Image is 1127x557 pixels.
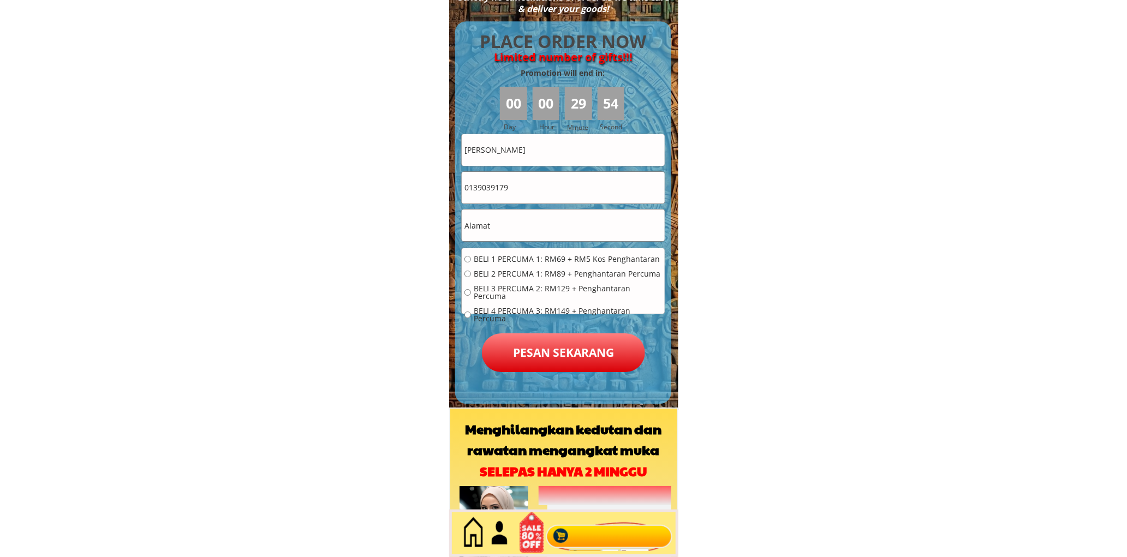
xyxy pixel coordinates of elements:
span: BELI 4 PERCUMA 3: RM149 + Penghantaran Percuma [474,307,662,322]
h4: PLACE ORDER NOW [468,29,659,54]
div: Menghilangkan kedutan dan rawatan mengangkat muka [460,418,668,460]
input: Alamat [462,209,665,241]
div: SELEPAS HANYA 2 MINGGU [460,460,668,481]
h3: Hour [539,122,562,132]
h3: Second [600,122,627,132]
span: BELI 3 PERCUMA 2: RM129 + Penghantaran Percuma [474,285,662,300]
h3: Day [504,122,531,132]
span: BELI 1 PERCUMA 1: RM69 + RM5 Kos Penghantaran [474,255,662,263]
p: Pesan sekarang [482,333,645,373]
input: Telefon [462,172,665,203]
input: Nama [462,134,665,166]
span: BELI 2 PERCUMA 1: RM89 + Penghantaran Percuma [474,270,662,278]
h3: Minute [567,122,591,133]
h4: Limited number of gifts!!! [468,51,659,64]
h3: Promotion will end in: [501,67,624,79]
